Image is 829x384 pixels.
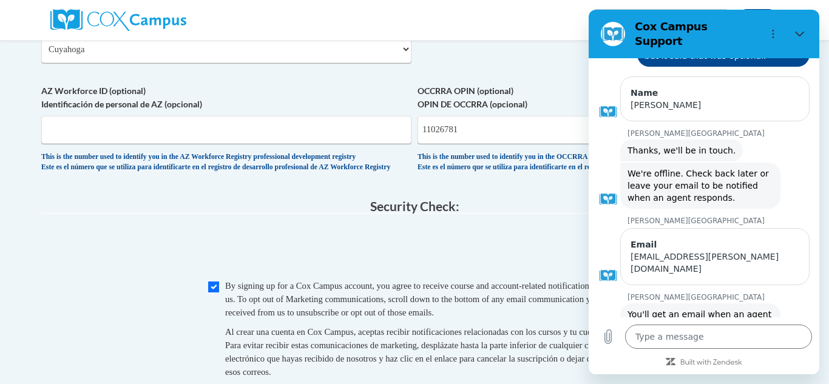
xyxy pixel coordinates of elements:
span: Al crear una cuenta en Cox Campus, aceptas recibir notificaciones relacionadas con los cursos y t... [225,327,620,377]
span: By signing up for a Cox Campus account, you agree to receive course and account-related notificat... [225,281,612,317]
label: AZ Workforce ID (optional) Identificación de personal de AZ (opcional) [41,84,411,111]
span: Security Check: [370,198,459,214]
div: This is the number used to identify you in the OCCRRA professional development registry. Este es ... [418,152,788,172]
div: This is the number used to identify you in the AZ Workforce Registry professional development reg... [41,152,411,172]
iframe: reCAPTCHA [322,226,507,273]
iframe: Messaging window [589,10,819,374]
a: Log In [737,9,779,29]
img: Cox Campus [50,9,186,31]
label: OCCRRA OPIN (optional) OPIN DE OCCRRA (opcional) [418,84,788,111]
